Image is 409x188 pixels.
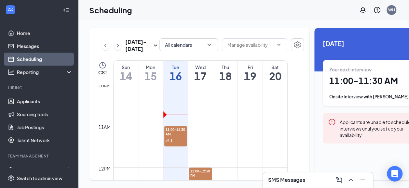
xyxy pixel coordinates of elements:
[89,5,132,16] h1: Scheduling
[346,175,356,185] button: ChevronUp
[170,138,172,143] span: 1
[97,165,112,172] div: 12pm
[335,176,343,184] svg: ComposeMessage
[152,42,159,49] svg: SmallChevronDown
[189,168,212,179] span: 12:00-12:30 PM
[163,64,188,70] div: Tue
[17,108,73,121] a: Sourcing Tools
[188,64,213,70] div: Wed
[293,41,301,49] svg: Settings
[17,163,73,176] a: OnboardingCrown
[268,176,305,183] h3: SMS Messages
[206,42,212,48] svg: ChevronDown
[102,41,109,50] button: ChevronLeft
[291,38,304,51] button: Settings
[114,70,138,81] h1: 14
[359,176,366,184] svg: Minimize
[357,175,368,185] button: Minimize
[138,64,163,70] div: Mon
[115,42,121,49] svg: ChevronRight
[7,6,14,13] svg: WorkstreamLogo
[138,61,163,85] a: September 15, 2025
[291,38,304,53] a: Settings
[163,70,188,81] h1: 16
[227,41,274,48] input: Manage availability
[238,64,263,70] div: Fri
[17,121,73,134] a: Job Postings
[98,69,107,76] span: CST
[213,70,238,81] h1: 18
[17,95,73,108] a: Applicants
[373,6,381,14] svg: QuestionInfo
[359,6,367,14] svg: Notifications
[17,69,73,75] div: Reporting
[138,70,163,81] h1: 15
[188,61,213,85] a: September 17, 2025
[125,38,152,53] h3: [DATE] - [DATE]
[347,176,355,184] svg: ChevronUp
[8,153,71,159] div: Team Management
[8,85,71,91] div: Hiring
[8,175,14,182] svg: Settings
[213,64,238,70] div: Thu
[164,126,187,137] span: 11:00-11:30 AM
[263,61,287,85] a: September 20, 2025
[17,134,73,147] a: Talent Network
[17,40,73,53] a: Messages
[102,42,109,49] svg: ChevronLeft
[213,61,238,85] a: September 18, 2025
[387,166,402,182] div: Open Intercom Messenger
[238,70,263,81] h1: 19
[17,53,73,66] a: Scheduling
[276,42,281,47] svg: ChevronDown
[17,175,62,182] div: Switch to admin view
[97,82,112,89] div: 10am
[166,139,170,143] svg: User
[334,175,344,185] button: ComposeMessage
[114,64,138,70] div: Sun
[63,7,69,13] svg: Collapse
[238,61,263,85] a: September 19, 2025
[163,61,188,85] a: September 16, 2025
[159,38,218,51] button: All calendarsChevronDown
[99,61,106,69] svg: Clock
[8,69,14,75] svg: Analysis
[328,118,336,126] svg: Error
[263,70,287,81] h1: 20
[114,41,121,50] button: ChevronRight
[17,27,73,40] a: Home
[188,70,213,81] h1: 17
[263,64,287,70] div: Sat
[114,61,138,85] a: September 14, 2025
[97,123,112,131] div: 11am
[388,7,395,13] div: WH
